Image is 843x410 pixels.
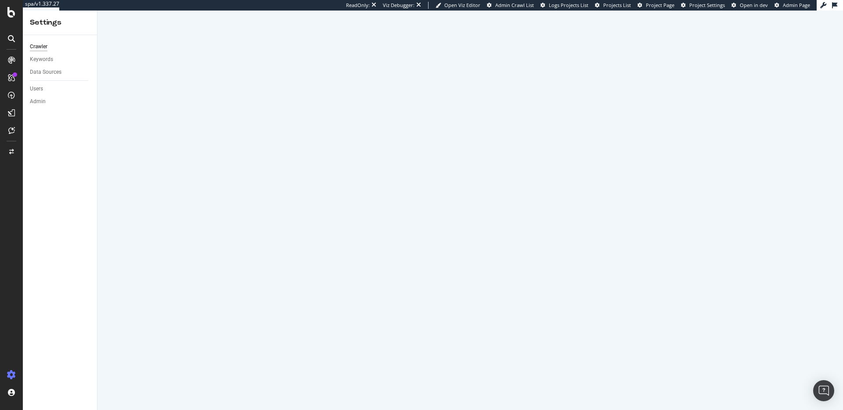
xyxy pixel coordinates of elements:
[646,2,674,8] span: Project Page
[495,2,534,8] span: Admin Crawl List
[30,68,61,77] div: Data Sources
[603,2,631,8] span: Projects List
[30,42,47,51] div: Crawler
[689,2,725,8] span: Project Settings
[30,97,91,106] a: Admin
[813,380,834,401] div: Open Intercom Messenger
[681,2,725,9] a: Project Settings
[30,55,91,64] a: Keywords
[30,18,90,28] div: Settings
[30,97,46,106] div: Admin
[740,2,768,8] span: Open in dev
[540,2,588,9] a: Logs Projects List
[775,2,810,9] a: Admin Page
[30,55,53,64] div: Keywords
[731,2,768,9] a: Open in dev
[30,42,91,51] a: Crawler
[30,84,43,94] div: Users
[595,2,631,9] a: Projects List
[436,2,480,9] a: Open Viz Editor
[346,2,370,9] div: ReadOnly:
[549,2,588,8] span: Logs Projects List
[383,2,414,9] div: Viz Debugger:
[783,2,810,8] span: Admin Page
[487,2,534,9] a: Admin Crawl List
[444,2,480,8] span: Open Viz Editor
[638,2,674,9] a: Project Page
[30,68,91,77] a: Data Sources
[30,84,91,94] a: Users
